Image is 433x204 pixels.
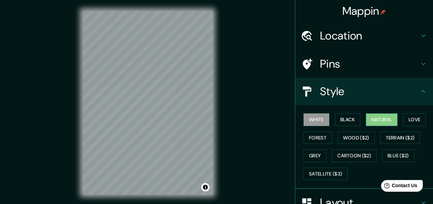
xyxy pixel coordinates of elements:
[201,183,209,191] button: Toggle attribution
[83,11,213,195] canvas: Map
[320,57,419,71] h4: Pins
[382,149,414,162] button: Blue ($2)
[380,132,420,144] button: Terrain ($2)
[380,9,386,15] img: pin-icon.png
[295,78,433,105] div: Style
[320,29,419,43] h4: Location
[342,4,386,18] h4: Mappin
[332,149,377,162] button: Cartoon ($2)
[320,84,419,98] h4: Style
[403,113,426,126] button: Love
[303,149,326,162] button: Grey
[295,50,433,78] div: Pins
[295,22,433,49] div: Location
[338,132,375,144] button: Wood ($2)
[303,132,332,144] button: Forest
[335,113,361,126] button: Black
[366,113,398,126] button: Natural
[372,177,425,196] iframe: Help widget launcher
[303,113,329,126] button: White
[303,168,348,180] button: Satellite ($3)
